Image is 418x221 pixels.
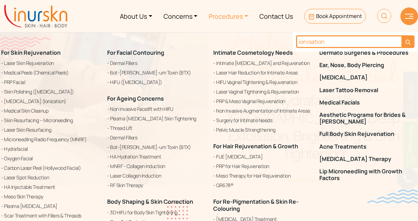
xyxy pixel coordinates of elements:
[405,40,411,45] img: search
[213,142,298,150] a: For Hair Rejuvenation & Growth
[1,145,99,153] a: Hydrafacial
[319,156,417,162] a: [MEDICAL_DATA] Therapy
[213,153,311,161] a: FUE [MEDICAL_DATA]
[1,211,99,220] a: Scar Treatment with Fillers & Threads
[107,105,205,113] a: Non Invasive Facelift with HIFU
[1,78,99,86] a: PRP Facial
[213,107,311,115] a: Non Invasive Augmentation of Intimate Areas
[213,198,299,212] a: For Re-Pigmentation & Skin Re-Colouring
[254,3,299,29] a: Contact Us
[319,74,417,81] a: [MEDICAL_DATA]
[213,172,311,180] a: Meso Therapy for Hair Rejuvenation
[213,59,311,67] a: Intimate [MEDICAL_DATA] and Rejuvenation
[203,3,254,29] a: Procedures
[107,162,205,171] a: MNRF - Collagen Induction
[319,112,417,125] a: Aesthetic Programs for Brides & [PERSON_NAME]
[107,143,205,151] a: Bot-[PERSON_NAME]-um Toxin (BTX)
[1,107,99,115] a: Medical Skin Cleanup
[319,87,417,94] a: Laser Tattoo Removal
[213,162,311,171] a: PRP for Hair Rejuvenation
[213,88,311,96] a: Laser Vaginal Tightening & Rejuvenation
[1,126,99,134] a: Laser Skin Resurfacing
[213,116,311,125] a: Surgery for Intimate Needs
[1,49,61,56] a: For Skin Rejuvenation
[213,126,311,134] a: Pelvic Muscle Strengthening
[319,62,417,68] a: Ear, Nose, Body Piercing
[107,172,205,180] a: Laser Collagen Induction
[107,59,205,67] a: Dermal Fillers
[107,114,205,123] a: Plasma [MEDICAL_DATA] Skin Tightening
[107,181,205,190] a: RF Skin Therapy
[1,192,99,201] a: Meso Skin Therapy
[304,9,366,24] a: Book Appointment
[107,68,205,77] a: Bot-[PERSON_NAME]-um Toxin (BTX)
[1,154,99,163] a: Oxygen Facial
[1,173,99,182] a: Laser Spot Reduction
[4,5,67,28] img: inurskn-logo
[107,198,193,205] a: Body Shaping & Skin Correction
[1,202,99,210] a: Plasma [MEDICAL_DATA]
[213,78,311,86] a: HIFU Vaginal Tightening & Rejuvenation
[114,3,158,29] a: About Us
[319,143,417,150] a: Acne Treatments
[405,14,413,19] img: hamLine.svg
[213,68,311,77] a: Laser Hair Reduction for Intimate Areas
[377,9,391,23] img: HeaderSearch
[319,99,417,106] a: Medical Facials
[107,49,164,56] a: For Facial Contouring
[107,78,205,86] a: HIFU ([MEDICAL_DATA])
[213,97,311,106] a: PRP & Meso Vaginal Rejuvenation
[296,35,401,48] input: What are you looking for?
[107,95,164,102] a: For Ageing Concerns
[316,12,362,20] span: Book Appointment
[319,168,417,181] a: Lip Microneedling with Growth Factors
[1,68,99,77] a: Medical Peels (Chemical Peels)
[107,133,205,142] a: Dermal Fillers
[319,49,417,56] a: Dermato Surgeries & Procedures
[1,183,99,191] a: HA Injectable Treatment
[107,208,205,217] a: 3D HIFU for Body Skin Tightening
[158,3,203,29] a: Concerns
[1,97,99,106] a: [MEDICAL_DATA] (Ionization)
[1,59,99,67] a: Laser Skin Rejuvenation
[1,164,99,172] a: Carbon Laser Peel (Hollywood Facial)
[213,49,293,56] a: Intimate Cosmetology Needs
[107,124,205,132] a: Thread Lift
[107,153,205,161] a: HA Hydration Treatment
[1,135,99,144] a: Microneedling Radio Frequency (MNRF)
[1,88,99,96] a: Skin Polishing ([MEDICAL_DATA])
[319,131,417,137] a: Full Body Skin Rejuvenation
[1,116,99,125] a: Skin Resurfacing – Microneedling
[213,181,311,190] a: QR678®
